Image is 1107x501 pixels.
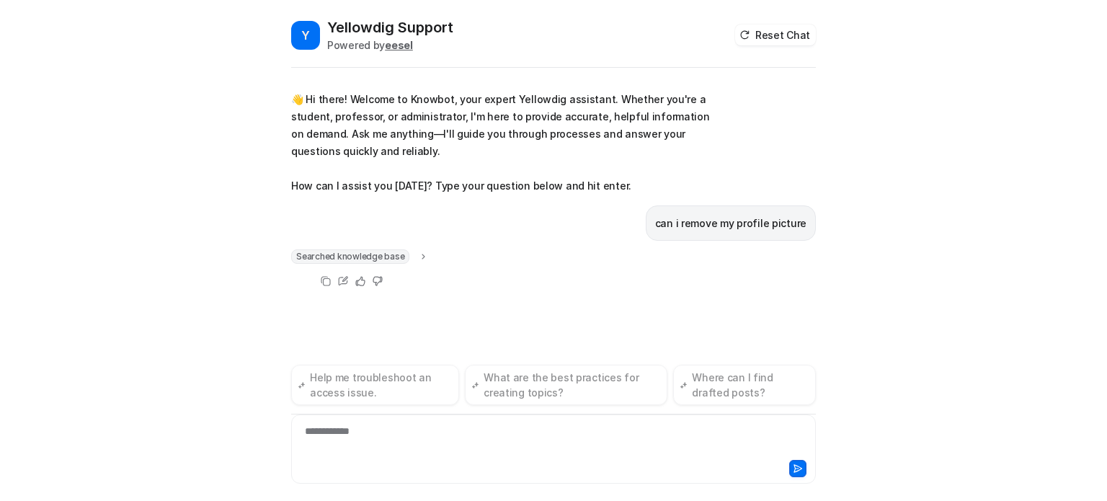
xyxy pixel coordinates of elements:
span: Y [291,21,320,50]
b: eesel [385,39,413,51]
button: What are the best practices for creating topics? [465,365,667,405]
span: Searched knowledge base [291,249,409,264]
p: can i remove my profile picture [655,215,806,232]
button: Help me troubleshoot an access issue. [291,365,459,405]
p: 👋 Hi there! Welcome to Knowbot, your expert Yellowdig assistant. Whether you're a student, profes... [291,91,713,195]
button: Where can I find drafted posts? [673,365,816,405]
h2: Yellowdig Support [327,17,453,37]
div: Powered by [327,37,453,53]
button: Reset Chat [735,25,816,45]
